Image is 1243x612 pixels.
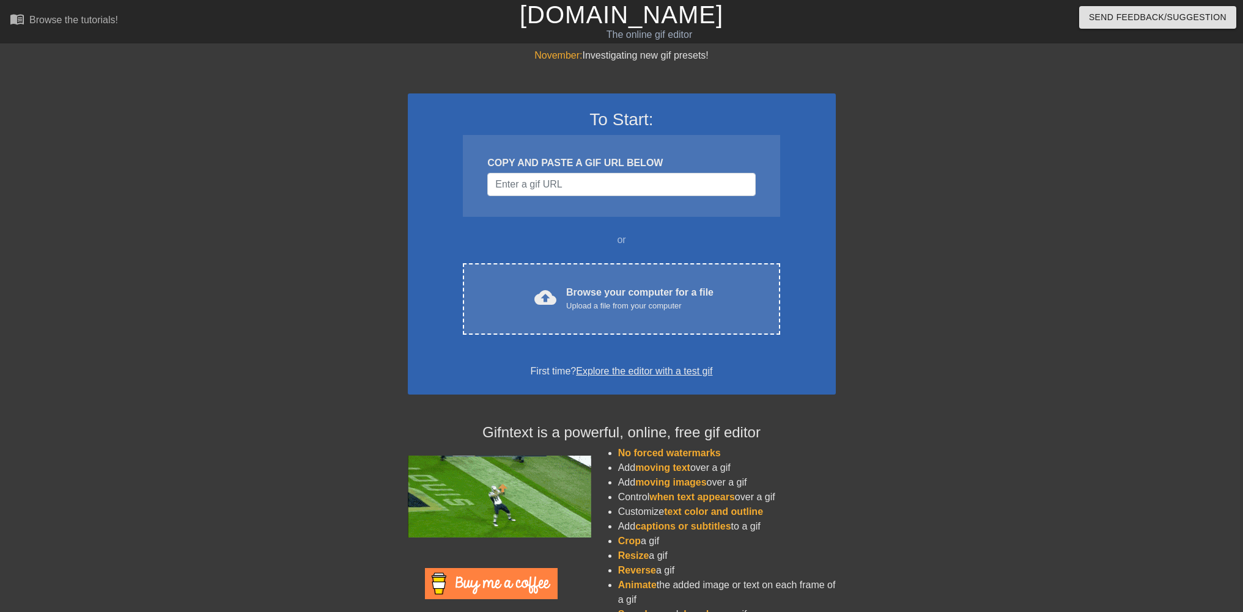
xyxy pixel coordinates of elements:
[618,461,836,475] li: Add over a gif
[576,366,712,376] a: Explore the editor with a test gif
[618,548,836,563] li: a gif
[1089,10,1226,25] span: Send Feedback/Suggestion
[10,12,118,31] a: Browse the tutorials!
[408,456,591,537] img: football_small.gif
[566,300,714,312] div: Upload a file from your computer
[618,578,836,607] li: the added image or text on each frame of a gif
[618,536,641,546] span: Crop
[425,568,558,599] img: Buy Me A Coffee
[1079,6,1236,29] button: Send Feedback/Suggestion
[618,565,656,575] span: Reverse
[618,448,721,458] span: No forced watermarks
[487,173,755,196] input: Username
[10,12,24,26] span: menu_book
[424,364,820,379] div: First time?
[440,233,804,247] div: or
[566,285,714,312] div: Browse your computer for a file
[635,477,706,487] span: moving images
[29,15,118,25] div: Browse the tutorials!
[408,424,836,442] h4: Gifntext is a powerful, online, free gif editor
[635,462,690,473] span: moving text
[618,580,657,590] span: Animate
[649,492,735,502] span: when text appears
[664,506,763,517] span: text color and outline
[618,563,836,578] li: a gif
[421,27,879,42] div: The online gif editor
[618,534,836,548] li: a gif
[520,1,723,28] a: [DOMAIN_NAME]
[534,286,556,308] span: cloud_upload
[618,505,836,519] li: Customize
[618,550,649,561] span: Resize
[424,109,820,130] h3: To Start:
[618,490,836,505] li: Control over a gif
[635,521,731,531] span: captions or subtitles
[487,156,755,170] div: COPY AND PASTE A GIF URL BELOW
[618,475,836,490] li: Add over a gif
[534,50,582,60] span: November:
[408,48,836,63] div: Investigating new gif presets!
[618,519,836,534] li: Add to a gif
